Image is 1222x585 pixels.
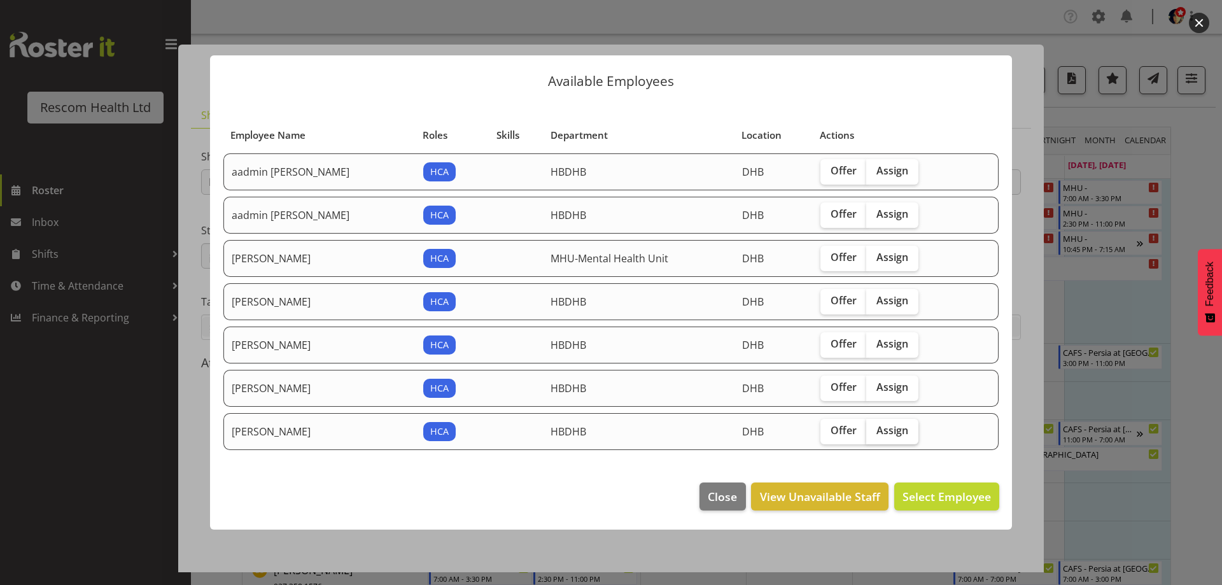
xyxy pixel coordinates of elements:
span: Offer [831,337,857,350]
span: Assign [876,337,908,350]
span: Offer [831,294,857,307]
td: [PERSON_NAME] [223,240,416,277]
button: View Unavailable Staff [751,483,888,511]
span: HBDHB [551,208,586,222]
span: HCA [430,251,449,265]
span: DHB [742,338,764,352]
span: DHB [742,295,764,309]
span: Offer [831,164,857,177]
span: HCA [430,381,449,395]
span: HCA [430,425,449,439]
span: DHB [742,425,764,439]
td: aadmin [PERSON_NAME] [223,197,416,234]
span: DHB [742,165,764,179]
span: Offer [831,381,857,393]
td: [PERSON_NAME] [223,413,416,450]
span: HBDHB [551,425,586,439]
p: Available Employees [223,74,999,88]
span: HCA [430,338,449,352]
span: Actions [820,128,854,143]
span: Assign [876,164,908,177]
span: Employee Name [230,128,305,143]
span: Department [551,128,608,143]
span: Offer [831,208,857,220]
span: HCA [430,165,449,179]
span: DHB [742,381,764,395]
span: Offer [831,424,857,437]
button: Close [699,483,745,511]
span: HCA [430,208,449,222]
span: HBDHB [551,295,586,309]
span: Location [741,128,782,143]
span: Assign [876,208,908,220]
span: DHB [742,251,764,265]
span: Select Employee [902,489,991,504]
td: aadmin [PERSON_NAME] [223,153,416,190]
span: Assign [876,251,908,264]
span: Assign [876,424,908,437]
span: Offer [831,251,857,264]
span: Assign [876,381,908,393]
span: HBDHB [551,165,586,179]
span: Close [708,488,737,505]
td: [PERSON_NAME] [223,327,416,363]
span: HBDHB [551,338,586,352]
span: MHU-Mental Health Unit [551,251,668,265]
button: Select Employee [894,483,999,511]
span: DHB [742,208,764,222]
td: [PERSON_NAME] [223,283,416,320]
span: View Unavailable Staff [760,488,880,505]
span: Roles [423,128,447,143]
span: Assign [876,294,908,307]
span: HCA [430,295,449,309]
span: Skills [496,128,519,143]
td: [PERSON_NAME] [223,370,416,407]
span: Feedback [1204,262,1216,306]
span: HBDHB [551,381,586,395]
button: Feedback - Show survey [1198,249,1222,335]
